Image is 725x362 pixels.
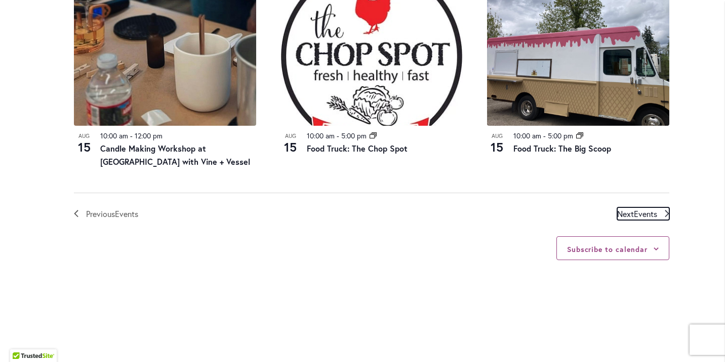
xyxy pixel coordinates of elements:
span: - [543,131,546,140]
span: 15 [74,138,94,156]
span: 15 [280,138,301,156]
time: 10:00 am [307,131,335,140]
time: 12:00 pm [135,131,163,140]
span: Aug [280,132,301,140]
a: Previous Events [74,207,138,221]
iframe: Launch Accessibility Center [8,326,36,354]
time: 10:00 am [513,131,541,140]
span: 15 [487,138,507,156]
span: Aug [74,132,94,140]
a: Food Truck: The Chop Spot [307,143,408,154]
button: Subscribe to calendar [567,244,648,254]
time: 5:00 pm [341,131,367,140]
a: Next Events [617,207,669,221]
a: Food Truck: The Big Scoop [513,143,611,154]
span: Previous [86,207,138,221]
span: - [337,131,339,140]
time: 5:00 pm [548,131,573,140]
span: - [130,131,133,140]
a: Candle Making Workshop at [GEOGRAPHIC_DATA] with Vine + Vessel [100,143,250,167]
time: 10:00 am [100,131,128,140]
span: Events [634,208,657,219]
span: Aug [487,132,507,140]
span: Events [115,208,138,219]
span: Next [617,207,657,221]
